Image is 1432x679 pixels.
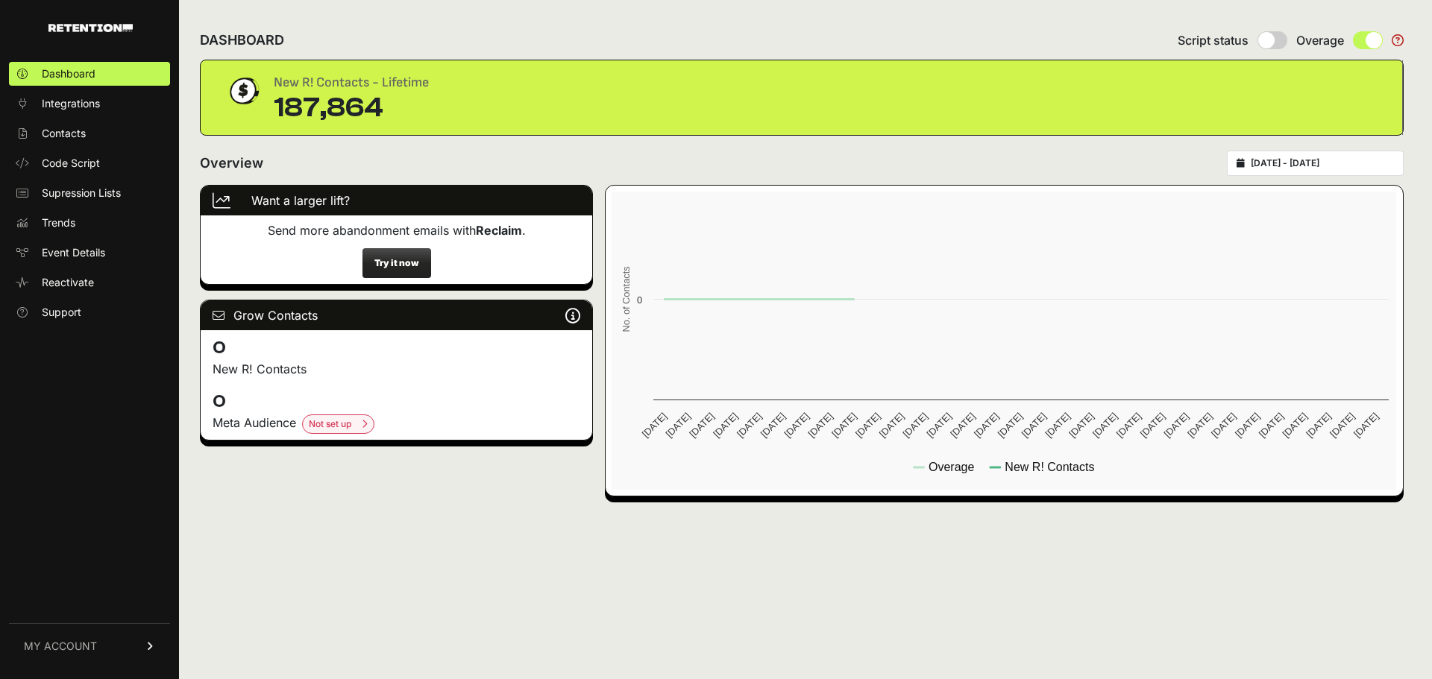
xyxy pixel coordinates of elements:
a: MY ACCOUNT [9,623,170,669]
text: [DATE] [711,411,740,440]
strong: Reclaim [476,223,522,238]
h2: Overview [200,153,263,174]
text: [DATE] [688,411,717,440]
text: [DATE] [1351,411,1381,440]
text: [DATE] [1281,411,1310,440]
text: [DATE] [972,411,1001,440]
span: Event Details [42,245,105,260]
span: Code Script [42,156,100,171]
text: [DATE] [759,411,788,440]
text: [DATE] [877,411,906,440]
span: Contacts [42,126,86,141]
text: [DATE] [1043,411,1073,440]
text: [DATE] [830,411,859,440]
span: Reactivate [42,275,94,290]
text: Overage [929,461,974,473]
text: [DATE] [1090,411,1119,440]
span: Support [42,305,81,320]
span: Script status [1178,31,1249,49]
span: Supression Lists [42,186,121,200]
a: Support [9,300,170,324]
text: [DATE] [1114,411,1143,440]
text: [DATE] [1209,411,1238,440]
text: [DATE] [901,411,930,440]
div: Grow Contacts [201,300,592,330]
text: [DATE] [664,411,693,440]
text: [DATE] [1233,411,1262,440]
h4: 0 [213,390,580,414]
text: No. of Contacts [621,266,632,332]
text: [DATE] [1162,411,1191,440]
a: Trends [9,211,170,235]
text: [DATE] [782,411,811,440]
a: Contacts [9,121,170,145]
div: Want a larger lift? [201,186,592,215]
p: Send more abandonment emails with . [213,221,580,239]
a: Reactivate [9,271,170,294]
span: Overage [1296,31,1344,49]
div: 187,864 [274,93,429,123]
a: Event Details [9,241,170,265]
div: New R! Contacts - Lifetime [274,72,429,93]
text: [DATE] [949,411,978,440]
strong: Try it now [374,257,419,268]
h4: 0 [213,336,580,360]
h2: DASHBOARD [200,30,284,51]
text: [DATE] [1257,411,1286,440]
text: [DATE] [1186,411,1215,440]
a: Integrations [9,92,170,116]
span: MY ACCOUNT [24,639,97,654]
text: [DATE] [1138,411,1167,440]
text: [DATE] [1067,411,1096,440]
text: [DATE] [640,411,669,440]
div: Meta Audience [213,414,580,434]
span: Trends [42,215,75,230]
a: Code Script [9,151,170,175]
p: New R! Contacts [213,360,580,378]
text: [DATE] [806,411,835,440]
img: Retention.com [48,24,133,32]
text: [DATE] [1020,411,1049,440]
img: dollar-coin-05c43ed7efb7bc0c12610022525b4bbbb207c7efeef5aecc26f025e68dcafac9.png [224,72,262,110]
text: New R! Contacts [1005,461,1095,473]
span: Dashboard [42,66,95,81]
text: [DATE] [1304,411,1334,440]
text: [DATE] [1328,411,1357,440]
a: Dashboard [9,62,170,86]
span: Integrations [42,96,100,111]
text: [DATE] [925,411,954,440]
text: [DATE] [853,411,882,440]
text: [DATE] [735,411,764,440]
text: [DATE] [996,411,1025,440]
a: Supression Lists [9,181,170,205]
text: 0 [637,294,642,306]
